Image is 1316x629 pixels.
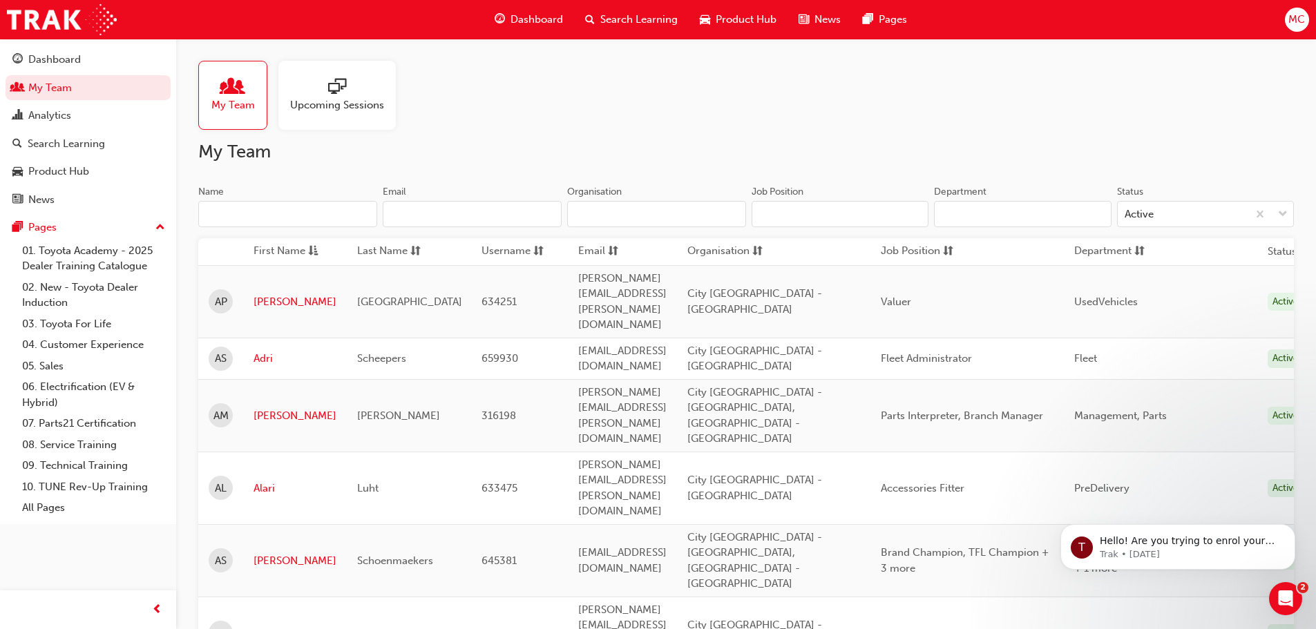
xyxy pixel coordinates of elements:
div: Search Learning [28,136,105,152]
a: Product Hub [6,159,171,184]
a: My Team [198,61,278,130]
span: AL [215,481,227,496]
a: 10. TUNE Rev-Up Training [17,476,171,498]
a: car-iconProduct Hub [689,6,788,34]
span: news-icon [799,11,809,28]
span: First Name [254,243,305,260]
span: Luht [357,482,379,494]
span: search-icon [585,11,595,28]
button: Job Positionsorting-icon [881,243,957,260]
a: All Pages [17,497,171,519]
span: 634251 [481,296,517,308]
h2: My Team [198,141,1294,163]
button: Pages [6,215,171,240]
div: Product Hub [28,164,89,180]
input: Organisation [567,201,746,227]
div: Email [383,185,406,199]
a: [PERSON_NAME] [254,553,336,569]
span: City [GEOGRAPHIC_DATA] - [GEOGRAPHIC_DATA], [GEOGRAPHIC_DATA] - [GEOGRAPHIC_DATA] [687,531,822,590]
a: Upcoming Sessions [278,61,407,130]
span: City [GEOGRAPHIC_DATA] - [GEOGRAPHIC_DATA] [687,287,822,316]
span: Username [481,243,531,260]
span: people-icon [12,82,23,95]
span: up-icon [155,219,165,237]
div: Pages [28,220,57,235]
div: Active [1125,206,1154,222]
span: sorting-icon [533,243,544,260]
span: [PERSON_NAME][EMAIL_ADDRESS][PERSON_NAME][DOMAIN_NAME] [578,458,667,518]
a: 03. Toyota For Life [17,313,171,335]
span: Parts Interpreter, Branch Manager [881,409,1043,422]
span: Organisation [687,243,750,260]
button: Emailsorting-icon [578,243,654,260]
a: 07. Parts21 Certification [17,413,171,434]
a: search-iconSearch Learning [574,6,689,34]
span: Scheepers [357,352,406,365]
span: Dashboard [511,12,563,28]
div: Active [1268,479,1304,498]
button: Organisationsorting-icon [687,243,763,260]
input: Name [198,201,377,227]
a: News [6,187,171,213]
button: DashboardMy TeamAnalyticsSearch LearningProduct HubNews [6,44,171,215]
span: [GEOGRAPHIC_DATA] [357,296,462,308]
a: Dashboard [6,47,171,72]
span: car-icon [12,166,23,178]
span: asc-icon [308,243,318,260]
button: Usernamesorting-icon [481,243,557,260]
span: Accessories Fitter [881,482,964,494]
span: sorting-icon [1134,243,1145,260]
th: Status [1268,244,1297,260]
span: AS [215,351,227,367]
img: Trak [7,4,117,35]
span: sorting-icon [608,243,618,260]
span: AP [215,294,227,310]
span: [EMAIL_ADDRESS][DOMAIN_NAME] [578,345,667,373]
div: Job Position [752,185,803,199]
div: Active [1268,407,1304,425]
span: City [GEOGRAPHIC_DATA] - [GEOGRAPHIC_DATA], [GEOGRAPHIC_DATA] - [GEOGRAPHIC_DATA] [687,386,822,445]
a: My Team [6,75,171,101]
div: Department [934,185,986,199]
span: guage-icon [12,54,23,66]
a: 09. Technical Training [17,455,171,476]
span: car-icon [700,11,710,28]
span: Schoenmaekers [357,554,433,567]
span: people-icon [224,78,242,97]
span: Department [1074,243,1132,260]
a: 04. Customer Experience [17,334,171,356]
span: down-icon [1278,206,1288,224]
span: AM [213,408,229,424]
span: AS [215,553,227,569]
span: PreDelivery [1074,482,1129,494]
button: First Nameasc-icon [254,243,330,260]
input: Job Position [752,201,928,227]
div: Active [1268,349,1304,368]
a: news-iconNews [788,6,852,34]
div: Status [1117,185,1143,199]
a: [PERSON_NAME] [254,408,336,424]
div: Analytics [28,108,71,124]
iframe: Intercom notifications message [1040,495,1316,592]
span: sorting-icon [943,243,953,260]
span: Brand Champion, TFL Champion + 3 more [881,546,1049,574]
span: Product Hub [716,12,776,28]
span: UsedVehicles [1074,296,1138,308]
div: Active [1268,293,1304,311]
a: 06. Electrification (EV & Hybrid) [17,376,171,413]
a: pages-iconPages [852,6,918,34]
span: MC [1288,12,1305,28]
span: chart-icon [12,110,23,122]
span: pages-icon [12,222,23,234]
span: City [GEOGRAPHIC_DATA] - [GEOGRAPHIC_DATA] [687,345,822,373]
span: Pages [879,12,907,28]
a: guage-iconDashboard [484,6,574,34]
div: Dashboard [28,52,81,68]
a: 02. New - Toyota Dealer Induction [17,277,171,313]
span: Search Learning [600,12,678,28]
span: Fleet [1074,352,1097,365]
